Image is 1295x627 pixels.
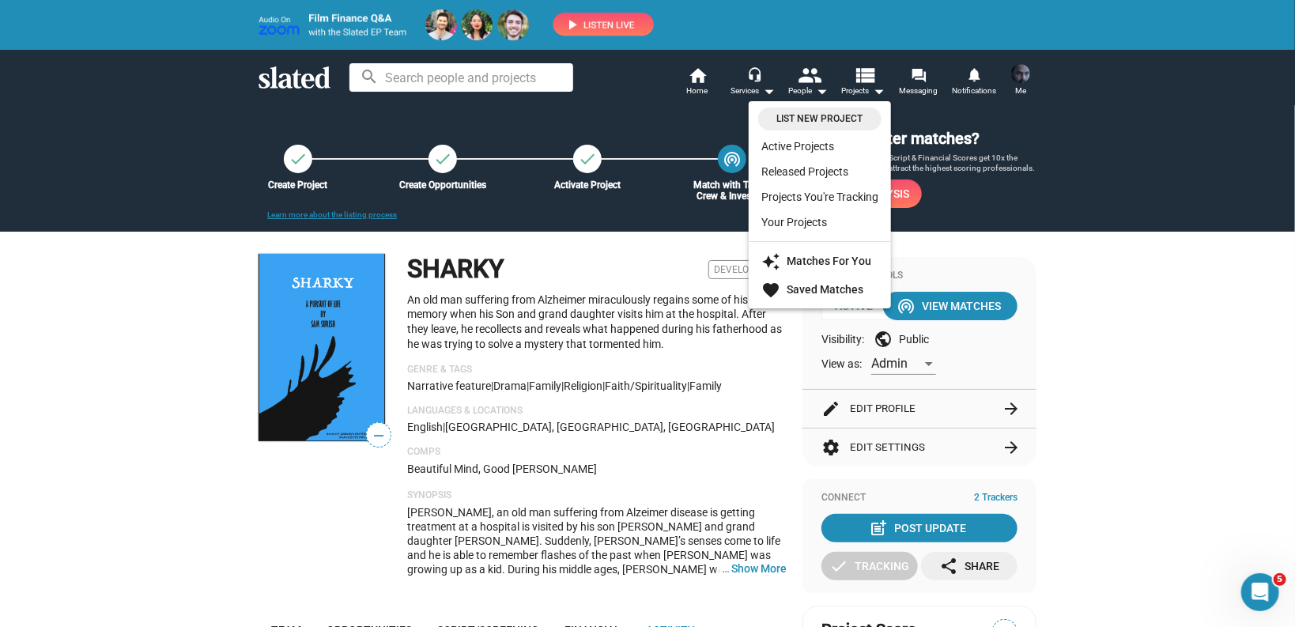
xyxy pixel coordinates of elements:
[787,255,871,267] strong: Matches For You
[761,252,780,271] mat-icon: auto_awesome
[787,283,863,296] strong: Saved Matches
[749,210,891,235] a: Your Projects
[749,159,891,184] a: Released Projects
[749,134,891,159] a: Active Projects
[758,108,882,130] a: List New Project
[749,184,891,210] a: Projects You're Tracking
[768,111,872,127] span: List New Project
[761,281,780,300] mat-icon: favorite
